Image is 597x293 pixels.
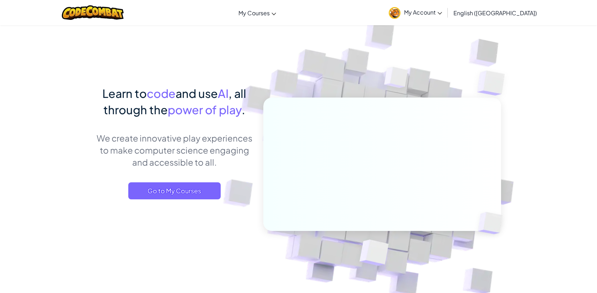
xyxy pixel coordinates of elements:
img: Overlap cubes [463,53,525,113]
a: Go to My Courses [128,182,221,199]
span: . [242,103,245,117]
span: AI [218,86,228,100]
img: Overlap cubes [342,225,406,283]
span: Learn to [102,86,147,100]
span: and use [176,86,218,100]
span: English ([GEOGRAPHIC_DATA]) [453,9,537,17]
p: We create innovative play experiences to make computer science engaging and accessible to all. [96,132,253,168]
a: My Courses [235,3,280,22]
a: My Account [385,1,446,24]
span: My Courses [238,9,270,17]
span: code [147,86,176,100]
span: My Account [404,9,442,16]
img: Overlap cubes [371,53,422,106]
img: Overlap cubes [466,197,520,249]
img: CodeCombat logo [62,5,124,20]
a: English ([GEOGRAPHIC_DATA]) [450,3,540,22]
span: power of play [168,103,242,117]
img: avatar [389,7,400,19]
